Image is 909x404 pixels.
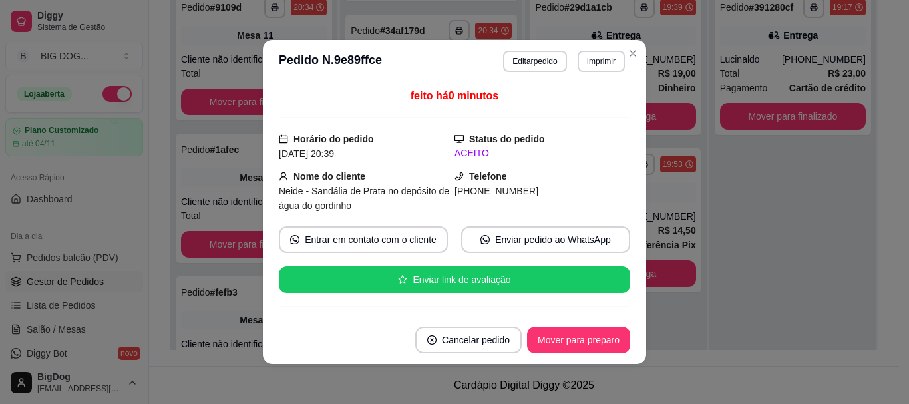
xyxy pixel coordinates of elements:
button: whats-appEntrar em contato com o cliente [279,226,448,253]
button: Mover para preparo [527,327,630,353]
span: [PHONE_NUMBER] [454,186,538,196]
div: ACEITO [454,146,630,160]
span: user [279,172,288,181]
button: starEnviar link de avaliação [279,266,630,293]
strong: Status do pedido [469,134,545,144]
strong: Nome do cliente [293,171,365,182]
button: Imprimir [578,51,625,72]
button: Close [622,43,643,64]
span: phone [454,172,464,181]
span: whats-app [290,235,299,244]
span: calendar [279,134,288,144]
span: feito há 0 minutos [411,90,498,101]
span: desktop [454,134,464,144]
span: whats-app [480,235,490,244]
span: star [398,275,407,284]
button: whats-appEnviar pedido ao WhatsApp [461,226,630,253]
span: [DATE] 20:39 [279,148,334,159]
span: Neide - Sandália de Prata no depósito de água do gordinho [279,186,449,211]
strong: Horário do pedido [293,134,374,144]
button: Editarpedido [503,51,566,72]
strong: Telefone [469,171,507,182]
h3: Pedido N. 9e89ffce [279,51,382,72]
button: close-circleCancelar pedido [415,327,522,353]
span: close-circle [427,335,437,345]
